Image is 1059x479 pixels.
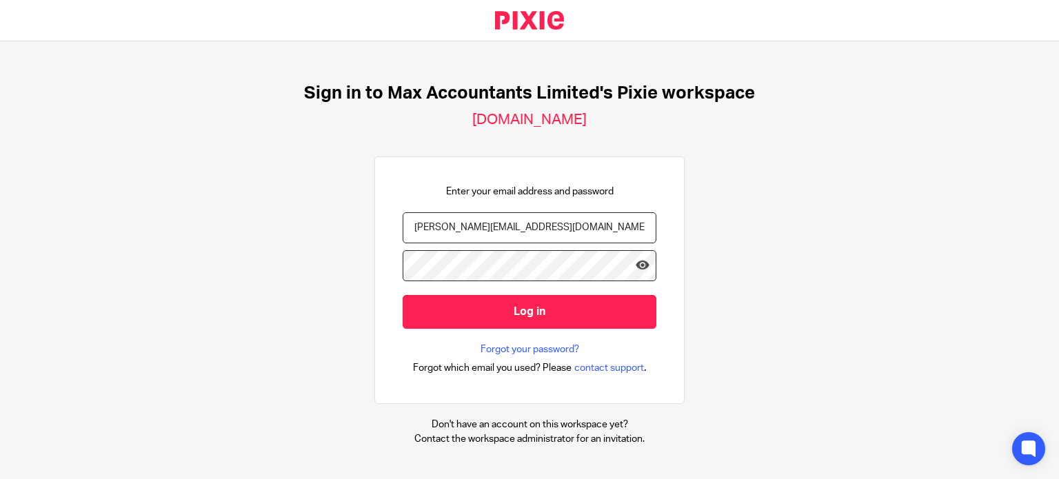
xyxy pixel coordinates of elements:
[574,361,644,375] span: contact support
[413,361,572,375] span: Forgot which email you used? Please
[414,432,645,446] p: Contact the workspace administrator for an invitation.
[472,111,587,129] h2: [DOMAIN_NAME]
[413,360,647,376] div: .
[414,418,645,431] p: Don't have an account on this workspace yet?
[446,185,614,198] p: Enter your email address and password
[403,212,656,243] input: name@example.com
[403,295,656,329] input: Log in
[304,83,755,104] h1: Sign in to Max Accountants Limited's Pixie workspace
[481,343,579,356] a: Forgot your password?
